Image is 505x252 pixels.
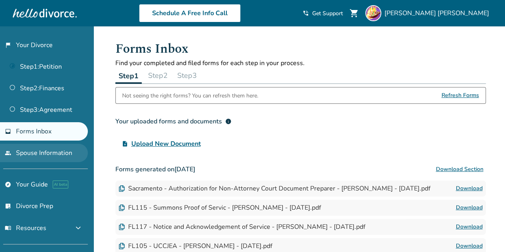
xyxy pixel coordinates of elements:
h1: Forms Inbox [115,39,486,59]
span: list_alt_check [5,203,11,209]
span: expand_more [73,223,83,233]
img: Document [119,185,125,192]
p: Find your completed and filed forms for each step in your process. [115,59,486,67]
span: menu_book [5,225,11,231]
span: Forms Inbox [16,127,51,136]
div: Your uploaded forms and documents [115,117,232,126]
span: shopping_cart [349,8,359,18]
img: Document [119,204,125,211]
div: FL115 - Summons Proof of Servic - [PERSON_NAME] - [DATE].pdf [119,203,321,212]
a: Schedule A Free Info Call [139,4,241,22]
span: Resources [5,224,46,232]
a: phone_in_talkGet Support [303,10,343,17]
div: FL117 - Notice and Acknowledgement of Service - [PERSON_NAME] - [DATE].pdf [119,222,365,231]
button: Step1 [115,67,142,84]
a: Download [456,184,483,193]
span: phone_in_talk [303,10,309,16]
span: Upload New Document [131,139,201,149]
a: Download [456,222,483,232]
button: Step3 [174,67,200,83]
div: FL105 - UCCJEA - [PERSON_NAME] - [DATE].pdf [119,242,272,250]
iframe: Chat Widget [465,214,505,252]
span: [PERSON_NAME] [PERSON_NAME] [384,9,492,18]
span: AI beta [53,181,68,189]
span: people [5,150,11,156]
h3: Forms generated on [DATE] [115,161,486,177]
span: inbox [5,128,11,135]
img: Alfonso Lee [365,5,381,21]
img: Document [119,243,125,249]
span: Get Support [312,10,343,17]
button: Step2 [145,67,171,83]
span: upload_file [122,141,128,147]
span: Refresh Forms [442,87,479,103]
span: explore [5,181,11,188]
span: flag_2 [5,42,11,48]
a: Download [456,241,483,251]
div: Sacramento - Authorization for Non-Attorney Court Document Preparer - [PERSON_NAME] - [DATE].pdf [119,184,430,193]
img: Document [119,224,125,230]
div: Not seeing the right forms? You can refresh them here. [122,87,258,103]
span: info [225,118,232,125]
button: Download Section [434,161,486,177]
a: Download [456,203,483,212]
